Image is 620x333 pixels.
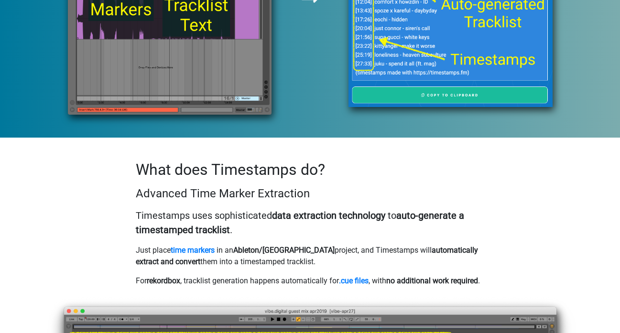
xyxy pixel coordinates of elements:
p: Timestamps uses sophisticated to . [136,208,485,237]
p: Just place in an project, and Timestamps will them into a timestamped tracklist. [136,245,485,268]
p: For , tracklist generation happens automatically for , with . [136,275,485,287]
strong: Ableton/[GEOGRAPHIC_DATA] [233,246,335,255]
a: .cue files [339,276,369,285]
strong: no additional work required [386,276,478,285]
strong: auto-generate a timestamped tracklist [136,210,464,236]
strong: automatically extract and convert [136,246,478,266]
strong: rekordbox [147,276,180,285]
iframe: Drift Widget Chat Controller [572,285,609,322]
h4: Advanced Time Marker Extraction [136,187,485,201]
strong: data extraction technology [272,210,385,221]
a: time markers [171,246,215,255]
h2: What does Timestamps do? [136,161,485,179]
